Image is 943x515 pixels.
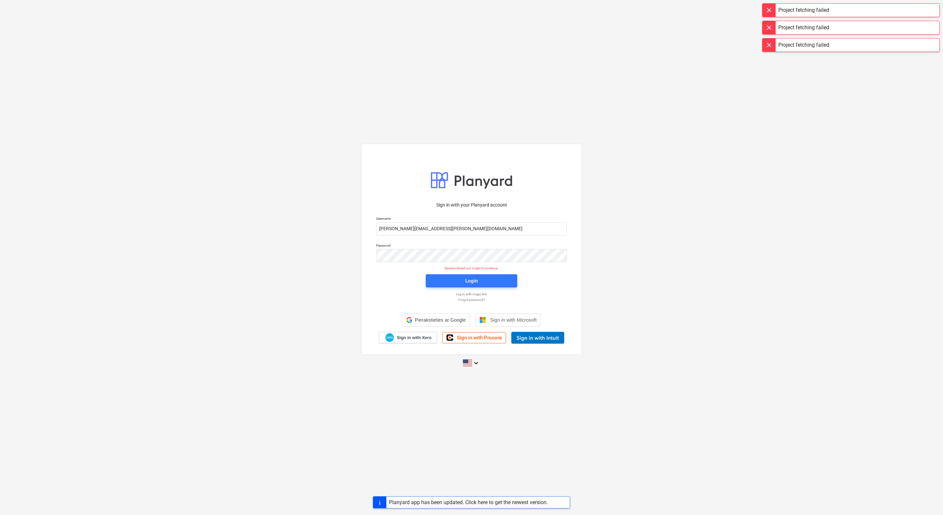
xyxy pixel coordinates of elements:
[397,335,431,341] span: Sign in with Xero
[376,243,567,249] p: Password
[442,332,506,343] a: Sign in with Procore
[490,317,537,323] span: Sign in with Microsoft
[472,359,480,367] i: keyboard_arrow_down
[415,317,466,323] span: Pierakstieties ar Google
[778,41,829,49] div: Project fetching failed
[389,499,548,505] div: Planyard app has been updated. Click here to get the newest version.
[376,222,567,235] input: Username
[372,266,571,270] p: Session timed out. Login to continue.
[373,298,570,302] a: Forgot password?
[376,202,567,208] p: Sign in with your Planyard account
[778,6,829,14] div: Project fetching failed
[385,333,394,342] img: Xero logo
[426,274,517,287] button: Login
[379,332,437,343] a: Sign in with Xero
[778,24,829,32] div: Project fetching failed
[376,216,567,222] p: Username
[479,317,486,323] img: Microsoft logo
[402,313,470,327] div: Pierakstieties ar Google
[457,335,502,341] span: Sign in with Procore
[465,277,478,285] div: Login
[373,292,570,296] a: Log in with magic link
